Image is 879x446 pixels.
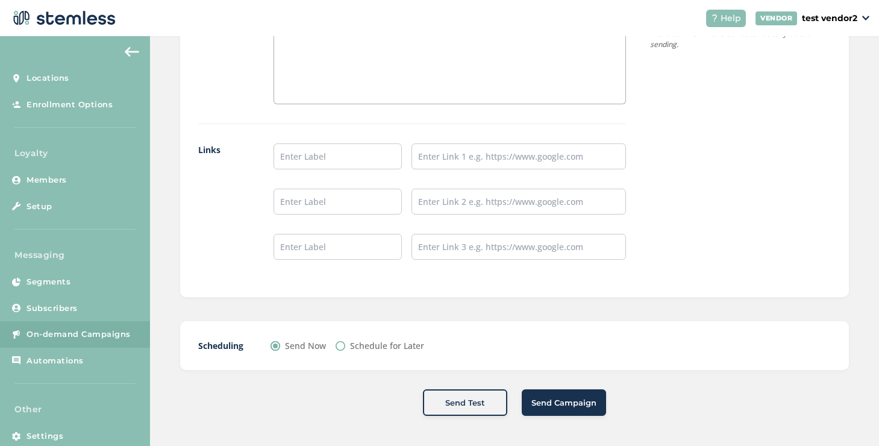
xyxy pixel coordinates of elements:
span: Send Campaign [531,397,596,409]
input: Enter Link 3 e.g. https://www.google.com [411,234,626,260]
img: icon-arrow-back-accent-c549486e.svg [125,47,139,57]
span: Setup [27,201,52,213]
span: Send Test [445,397,485,409]
label: Schedule for Later [350,339,424,352]
img: logo-dark-0685b13c.svg [10,6,116,30]
input: Enter Label [274,189,402,215]
p: Provided links will shorten automatically before sending. [650,28,831,50]
span: Enrollment Options [27,99,113,111]
button: Send Campaign [522,389,606,416]
span: Segments [27,276,70,288]
p: test vendor2 [802,12,857,25]
label: Scheduling [198,339,246,352]
input: Enter Label [274,143,402,169]
span: Members [27,174,67,186]
label: Send Now [285,339,326,352]
button: Send Test [423,389,507,416]
input: Enter Link 1 e.g. https://www.google.com [411,143,626,169]
span: Locations [27,72,69,84]
iframe: Chat Widget [819,388,879,446]
input: Enter Label [274,234,402,260]
input: Enter Link 2 e.g. https://www.google.com [411,189,626,215]
span: On-demand Campaigns [27,328,131,341]
span: Subscribers [27,303,78,315]
img: icon-help-white-03924b79.svg [711,14,718,22]
label: Links [198,143,249,279]
span: Automations [27,355,84,367]
div: VENDOR [755,11,797,25]
img: icon_down-arrow-small-66adaf34.svg [862,16,869,20]
span: Help [721,12,741,25]
span: Settings [27,430,63,442]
